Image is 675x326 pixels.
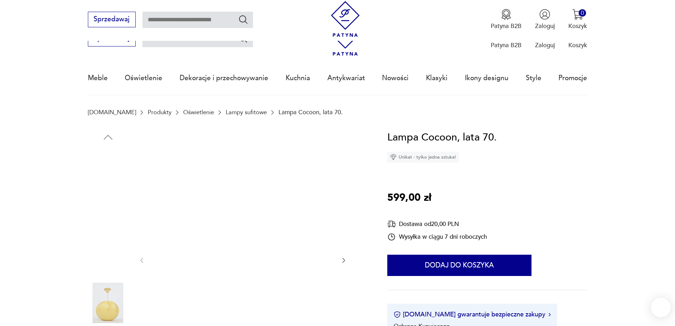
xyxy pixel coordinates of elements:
img: Ikona diamentu [390,154,396,160]
a: Lampy sufitowe [226,109,267,116]
p: Patyna B2B [491,22,522,30]
h1: Lampa Cocoon, lata 70. [387,129,497,146]
a: Ikona medaluPatyna B2B [491,9,522,30]
a: Ikony designu [465,62,508,94]
div: Unikat - tylko jedna sztuka! [387,152,459,162]
img: Ikona strzałki w prawo [549,313,551,316]
img: Ikona medalu [501,9,512,20]
button: Patyna B2B [491,9,522,30]
a: Oświetlenie [183,109,214,116]
a: Sprzedawaj [88,36,136,42]
img: Ikona dostawy [387,220,396,228]
a: Promocje [558,62,587,94]
div: 0 [579,9,586,17]
p: Koszyk [568,41,587,49]
a: Meble [88,62,108,94]
p: Lampa Cocoon, lata 70. [279,109,343,116]
p: Koszyk [568,22,587,30]
a: Kuchnia [286,62,310,94]
p: Zaloguj [535,22,555,30]
a: Antykwariat [327,62,365,94]
button: Sprzedawaj [88,12,136,27]
a: Klasyki [426,62,448,94]
a: Dekoracje i przechowywanie [180,62,268,94]
a: Produkty [148,109,171,116]
button: [DOMAIN_NAME] gwarantuje bezpieczne zakupy [394,310,551,319]
img: Zdjęcie produktu Lampa Cocoon, lata 70. [88,192,128,233]
img: Ikona certyfikatu [394,311,401,318]
button: Szukaj [238,14,248,24]
div: Dostawa od 20,00 PLN [387,220,487,228]
img: Zdjęcie produktu Lampa Cocoon, lata 70. [88,238,128,278]
button: 0Koszyk [568,9,587,30]
a: Sprzedawaj [88,17,136,23]
a: Style [526,62,541,94]
p: Patyna B2B [491,41,522,49]
img: Patyna - sklep z meblami i dekoracjami vintage [327,1,363,37]
button: Dodaj do koszyka [387,255,531,276]
button: Zaloguj [535,9,555,30]
p: Zaloguj [535,41,555,49]
a: [DOMAIN_NAME] [88,109,136,116]
iframe: Smartsupp widget button [651,298,671,317]
img: Ikona koszyka [572,9,583,20]
div: Wysyłka w ciągu 7 dni roboczych [387,233,487,241]
button: Szukaj [238,33,248,44]
a: Oświetlenie [125,62,162,94]
img: Zdjęcie produktu Lampa Cocoon, lata 70. [88,147,128,188]
p: 599,00 zł [387,190,431,206]
a: Nowości [382,62,409,94]
img: Ikonka użytkownika [539,9,550,20]
img: Zdjęcie produktu Lampa Cocoon, lata 70. [88,283,128,323]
